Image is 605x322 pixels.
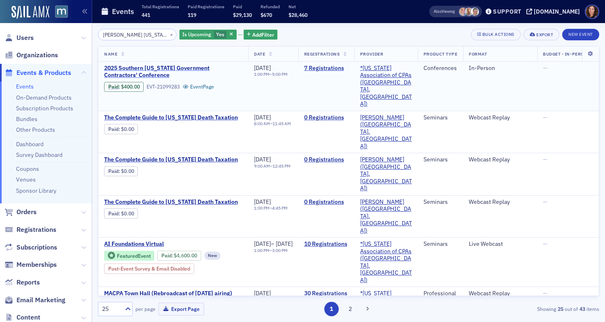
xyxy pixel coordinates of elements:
[104,240,242,248] span: AI Foundations Virtual
[5,260,57,269] a: Memberships
[5,208,37,217] a: Orders
[108,168,119,174] a: Paid
[98,29,177,40] input: Search…
[261,4,280,9] p: Refunded
[16,225,56,234] span: Registrations
[543,198,547,205] span: —
[254,247,270,253] time: 1:00 PM
[104,51,117,57] span: Name
[543,64,547,72] span: —
[121,168,134,174] span: $0.00
[104,290,242,297] a: MACPA Town Hall (Rebroadcast of [DATE] airing)
[526,9,583,14] button: [DOMAIN_NAME]
[254,240,293,248] div: –
[254,205,288,211] div: –
[108,84,121,90] span: :
[5,278,40,287] a: Reports
[423,51,457,57] span: Product Type
[360,240,412,284] span: *Maryland Association of CPAs (Timonium, MD)
[254,289,271,297] span: [DATE]
[360,156,412,192] span: Werner-Rocca (Flourtown, PA)
[543,240,547,247] span: —
[469,290,531,297] div: Webcast Replay
[5,313,40,322] a: Content
[360,198,412,235] span: Werner-Rocca (Flourtown, PA)
[121,126,134,132] span: $0.00
[304,114,349,121] a: 0 Registrations
[272,71,288,77] time: 5:00 PM
[104,264,194,273] div: Post-Event Survey
[360,114,412,150] a: [PERSON_NAME] ([GEOGRAPHIC_DATA], [GEOGRAPHIC_DATA])
[304,51,340,57] span: Registrations
[360,65,412,108] a: *[US_STATE] Association of CPAs ([GEOGRAPHIC_DATA], [GEOGRAPHIC_DATA])
[104,82,144,92] div: Paid: 8 - $40000
[121,210,134,217] span: $0.00
[108,126,119,132] a: Paid
[157,251,201,261] div: Paid: 13 - $460000
[104,208,138,218] div: Paid: 1 - $0
[578,305,586,313] strong: 43
[104,65,242,79] span: 2025 Southern Maryland Government Contractors' Conference
[204,252,221,260] div: New
[254,163,291,169] div: –
[16,313,40,322] span: Content
[104,114,242,121] span: The Complete Guide to Maryland Death Taxation
[104,156,242,163] span: The Complete Guide to Maryland Death Taxation
[16,176,36,183] a: Venues
[108,210,121,217] span: :
[254,121,291,126] div: –
[104,251,154,261] div: Featured Event
[254,72,288,77] div: –
[360,114,412,150] span: Werner-Rocca (Flourtown, PA)
[182,31,211,37] span: Is Upcoming
[104,166,138,176] div: Paid: 0 - $0
[188,4,224,9] p: Paid Registrations
[261,12,272,18] span: $670
[254,156,271,163] span: [DATE]
[104,198,242,206] a: The Complete Guide to [US_STATE] Death Taxation
[465,7,473,16] span: Emily Trott
[343,302,357,316] button: 2
[272,247,288,253] time: 3:00 PM
[135,305,156,313] label: per page
[104,124,138,134] div: Paid: 1 - $0
[471,29,521,40] button: Bulk Actions
[16,83,34,90] a: Events
[16,94,72,101] a: On-Demand Products
[304,290,349,297] a: 30 Registrations
[12,6,49,19] img: SailAMX
[16,260,57,269] span: Memberships
[360,240,412,284] a: *[US_STATE] Association of CPAs ([GEOGRAPHIC_DATA], [GEOGRAPHIC_DATA])
[16,151,63,159] a: Survey Dashboard
[254,205,270,211] time: 1:00 PM
[5,225,56,234] a: Registrations
[244,30,277,40] button: AddFilter
[104,290,242,297] span: MACPA Town Hall (Rebroadcast of August 2025 airing)
[55,5,68,18] img: SailAMX
[16,33,34,42] span: Users
[469,156,531,163] div: Webcast Replay
[254,114,271,121] span: [DATE]
[5,51,58,60] a: Organizations
[16,51,58,60] span: Organizations
[493,8,521,15] div: Support
[108,84,119,90] a: Paid
[423,65,457,72] div: Conferences
[524,29,559,40] button: Export
[534,8,580,15] div: [DOMAIN_NAME]
[112,7,134,16] h1: Events
[272,163,291,169] time: 12:45 PM
[142,12,150,18] span: 441
[304,198,349,206] a: 0 Registrations
[289,12,307,18] span: $28,460
[585,5,599,19] span: Profile
[5,296,65,305] a: Email Marketing
[142,4,179,9] p: Total Registrations
[543,289,547,297] span: —
[104,198,242,206] span: The Complete Guide to Maryland Death Taxation
[16,278,40,287] span: Reports
[183,84,214,90] a: EventPage
[543,114,547,121] span: —
[469,114,531,121] div: Webcast Replay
